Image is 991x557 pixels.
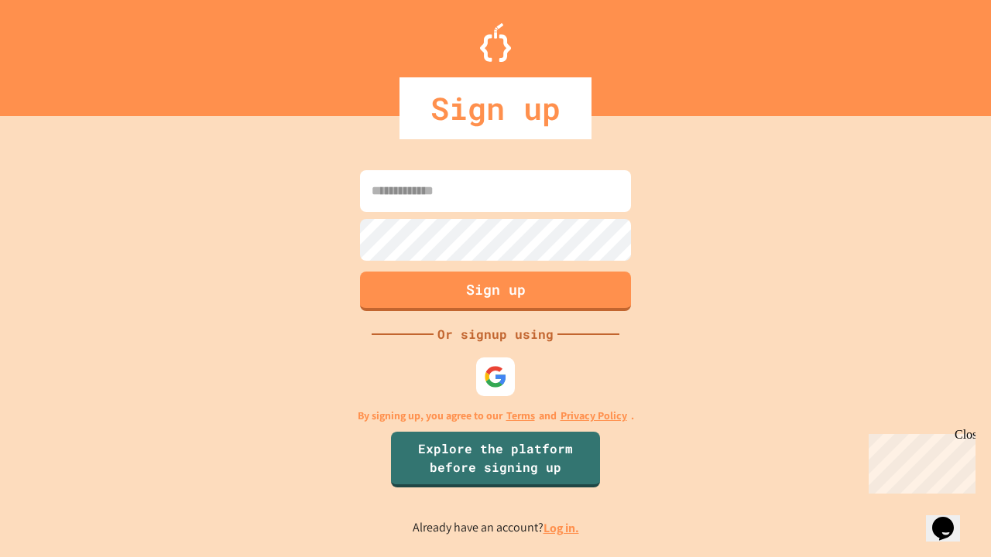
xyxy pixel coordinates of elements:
[399,77,592,139] div: Sign up
[926,495,976,542] iframe: chat widget
[391,432,600,487] a: Explore the platform before signing up
[544,520,579,536] a: Log in.
[484,365,507,388] img: google-icon.svg
[561,408,627,424] a: Privacy Policy
[506,408,535,424] a: Terms
[434,325,557,343] div: Or signup using
[6,6,107,98] div: Chat with us now!Close
[413,518,579,538] p: Already have an account?
[862,428,976,494] iframe: chat widget
[360,272,631,311] button: Sign up
[480,23,511,62] img: Logo.svg
[358,408,634,424] p: By signing up, you agree to our and .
